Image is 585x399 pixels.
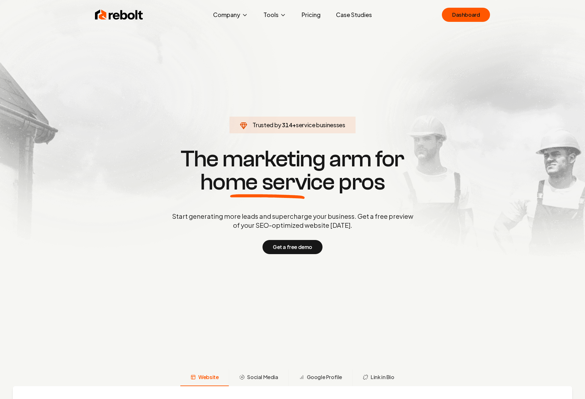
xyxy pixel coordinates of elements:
h1: The marketing arm for pros [139,147,447,194]
span: 314 [282,120,292,129]
a: Pricing [297,8,326,21]
button: Company [208,8,253,21]
button: Get a free demo [262,240,323,254]
a: Dashboard [442,8,490,22]
span: + [292,121,296,129]
button: Website [180,369,229,386]
span: Social Media [247,373,278,381]
span: Website [198,373,219,381]
button: Social Media [229,369,288,386]
span: Link in Bio [371,373,394,381]
span: home service [200,171,335,194]
span: Trusted by [253,121,281,129]
img: Rebolt Logo [95,8,143,21]
p: Start generating more leads and supercharge your business. Get a free preview of your SEO-optimiz... [171,212,415,230]
button: Link in Bio [352,369,405,386]
span: Google Profile [307,373,342,381]
button: Tools [258,8,291,21]
button: Google Profile [288,369,352,386]
a: Case Studies [331,8,377,21]
span: service businesses [296,121,345,129]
